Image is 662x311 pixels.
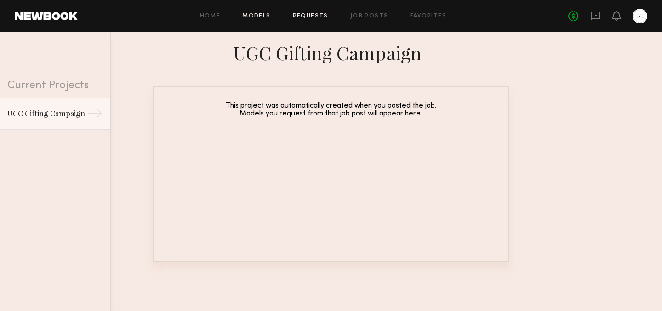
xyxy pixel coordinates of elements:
div: → [87,106,103,124]
a: Job Posts [350,13,388,19]
div: UGC Gifting Campaign [7,108,87,119]
a: Models [242,13,270,19]
a: Home [200,13,221,19]
a: Requests [293,13,328,19]
div: UGC Gifting Campaign [153,40,509,64]
a: Favorites [410,13,446,19]
div: This project was automatically created when you posted the job. Models you request from that job ... [172,102,490,118]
